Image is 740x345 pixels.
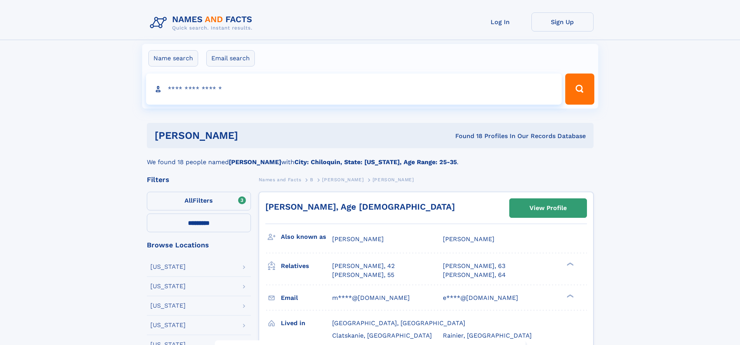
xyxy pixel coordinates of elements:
label: Filters [147,192,251,210]
span: [PERSON_NAME] [322,177,364,182]
img: Logo Names and Facts [147,12,259,33]
a: [PERSON_NAME] [322,175,364,184]
a: Log In [469,12,531,32]
a: [PERSON_NAME], 42 [332,262,395,270]
span: [PERSON_NAME] [443,235,494,243]
span: [PERSON_NAME] [332,235,384,243]
span: Clatskanie, [GEOGRAPHIC_DATA] [332,332,432,339]
div: ❯ [565,293,574,298]
label: Email search [206,50,255,67]
a: View Profile [510,199,587,217]
a: Sign Up [531,12,594,32]
a: [PERSON_NAME], 55 [332,271,394,279]
span: [PERSON_NAME] [373,177,414,182]
a: [PERSON_NAME], 63 [443,262,505,270]
div: ❯ [565,262,574,267]
h3: Lived in [281,317,332,330]
label: Name search [148,50,198,67]
a: [PERSON_NAME], Age [DEMOGRAPHIC_DATA] [265,202,455,212]
span: All [185,197,193,204]
div: Filters [147,176,251,183]
h1: [PERSON_NAME] [155,131,347,140]
b: City: Chiloquin, State: [US_STATE], Age Range: 25-35 [294,158,457,166]
div: [US_STATE] [150,264,186,270]
input: search input [146,74,562,105]
div: [US_STATE] [150,283,186,289]
div: [US_STATE] [150,303,186,309]
span: B [310,177,313,182]
div: [US_STATE] [150,322,186,328]
b: [PERSON_NAME] [229,158,281,166]
h3: Email [281,291,332,305]
h3: Relatives [281,259,332,273]
span: Rainier, [GEOGRAPHIC_DATA] [443,332,532,339]
button: Search Button [565,74,594,105]
div: We found 18 people named with . [147,148,594,167]
span: [GEOGRAPHIC_DATA], [GEOGRAPHIC_DATA] [332,319,465,327]
div: Browse Locations [147,242,251,249]
div: Found 18 Profiles In Our Records Database [346,132,586,140]
a: B [310,175,313,184]
a: Names and Facts [259,175,301,184]
a: [PERSON_NAME], 64 [443,271,506,279]
h3: Also known as [281,230,332,243]
div: View Profile [529,199,567,217]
